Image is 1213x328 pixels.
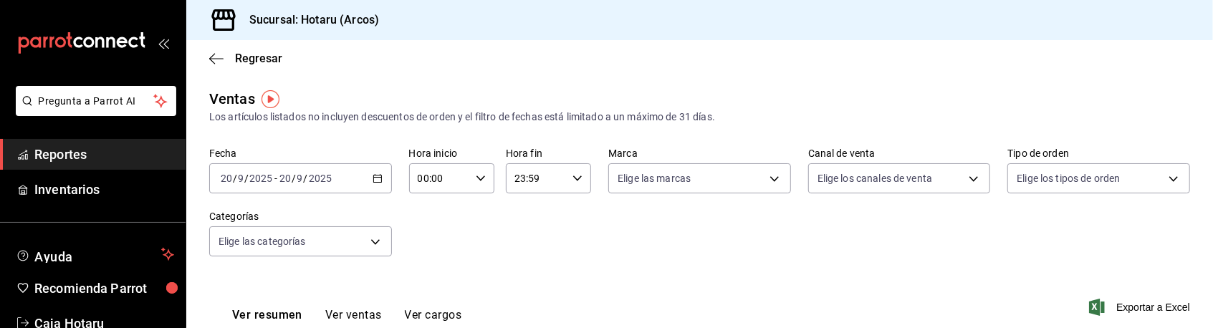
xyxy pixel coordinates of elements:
span: Elige las marcas [618,171,691,185]
span: / [304,173,308,184]
input: -- [279,173,292,184]
button: Exportar a Excel [1092,299,1190,316]
div: Ventas [209,88,255,110]
input: -- [237,173,244,184]
input: -- [297,173,304,184]
img: Tooltip marker [262,90,279,108]
label: Tipo de orden [1007,149,1190,159]
input: ---- [249,173,273,184]
span: / [292,173,296,184]
a: Pregunta a Parrot AI [10,104,176,119]
span: - [274,173,277,184]
span: Recomienda Parrot [34,279,174,298]
span: Elige las categorías [219,234,306,249]
button: open_drawer_menu [158,37,169,49]
button: Pregunta a Parrot AI [16,86,176,116]
label: Fecha [209,149,392,159]
span: Elige los tipos de orden [1017,171,1120,185]
div: Los artículos listados no incluyen descuentos de orden y el filtro de fechas está limitado a un m... [209,110,1190,125]
h3: Sucursal: Hotaru (Arcos) [238,11,379,29]
label: Hora inicio [409,149,494,159]
input: ---- [308,173,332,184]
span: / [233,173,237,184]
span: Regresar [235,52,282,65]
label: Hora fin [506,149,591,159]
span: Pregunta a Parrot AI [39,94,154,109]
span: Inventarios [34,180,174,199]
input: -- [220,173,233,184]
label: Canal de venta [808,149,991,159]
label: Categorías [209,212,392,222]
span: Ayuda [34,246,155,263]
span: Elige los canales de venta [818,171,932,185]
button: Regresar [209,52,282,65]
span: Reportes [34,145,174,164]
span: / [244,173,249,184]
label: Marca [608,149,791,159]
